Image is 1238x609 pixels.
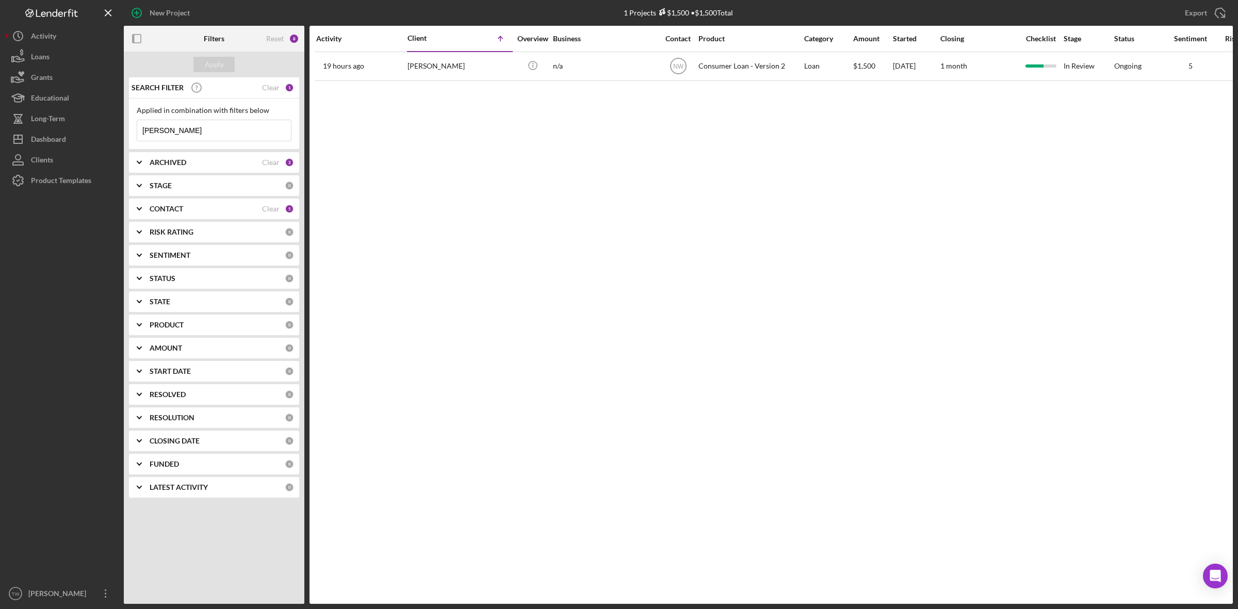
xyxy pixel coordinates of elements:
div: Ongoing [1114,62,1142,70]
div: Applied in combination with filters below [137,106,291,114]
b: STATE [150,298,170,306]
div: Clear [262,205,280,213]
div: 0 [285,483,294,492]
button: Activity [5,26,119,46]
b: FUNDED [150,460,179,468]
div: 0 [285,320,294,330]
b: CLOSING DATE [150,437,200,445]
button: Dashboard [5,129,119,150]
div: Dashboard [31,129,66,152]
div: 2 [285,158,294,167]
b: SENTIMENT [150,251,190,259]
div: [PERSON_NAME] [26,583,93,606]
div: Product [698,35,802,43]
div: Overview [513,35,552,43]
div: 5 [1165,62,1216,70]
div: [DATE] [893,53,939,80]
b: START DATE [150,367,191,375]
div: Sentiment [1165,35,1216,43]
b: LATEST ACTIVITY [150,483,208,491]
b: RESOLVED [150,390,186,399]
div: Category [804,35,852,43]
div: 0 [285,367,294,376]
div: 0 [285,251,294,260]
div: Long-Term [31,108,65,131]
div: Export [1185,3,1207,23]
div: 5 [285,204,294,213]
b: PRODUCT [150,321,184,329]
div: 1 Projects • $1,500 Total [624,8,733,17]
div: Amount [853,35,892,43]
button: Long-Term [5,108,119,129]
div: Reset [266,35,284,43]
div: Business [553,35,656,43]
span: $1,500 [853,61,875,70]
div: Clients [31,150,53,173]
text: TW [12,591,20,597]
div: 0 [285,297,294,306]
div: 0 [285,459,294,469]
b: Filters [204,35,224,43]
div: Client [408,34,459,42]
time: 2025-09-04 18:52 [323,62,364,70]
div: Contact [659,35,697,43]
button: New Project [124,3,200,23]
b: STATUS [150,274,175,283]
div: Activity [316,35,406,43]
div: Closing [940,35,1018,43]
div: New Project [150,3,190,23]
button: Educational [5,88,119,108]
div: Product Templates [31,170,91,193]
div: $1,500 [656,8,689,17]
div: Checklist [1019,35,1063,43]
div: Consumer Loan - Version 2 [698,53,802,80]
div: Stage [1064,35,1113,43]
b: STAGE [150,182,172,190]
div: 1 [285,83,294,92]
button: Apply [193,57,235,72]
div: Apply [205,57,224,72]
div: Loans [31,46,50,70]
button: Loans [5,46,119,67]
button: Clients [5,150,119,170]
div: Clear [262,158,280,167]
button: Export [1175,3,1233,23]
button: TW[PERSON_NAME] [5,583,119,604]
b: CONTACT [150,205,183,213]
div: Activity [31,26,56,49]
div: 0 [285,436,294,446]
div: 0 [285,274,294,283]
b: RISK RATING [150,228,193,236]
div: 0 [285,227,294,237]
div: Open Intercom Messenger [1203,564,1228,588]
div: Status [1114,35,1164,43]
b: AMOUNT [150,344,182,352]
b: SEARCH FILTER [132,84,184,92]
div: Clear [262,84,280,92]
text: NW [673,63,684,70]
div: In Review [1064,53,1113,80]
div: Educational [31,88,69,111]
div: 8 [289,34,299,44]
button: Product Templates [5,170,119,191]
button: Grants [5,67,119,88]
div: n/a [553,53,656,80]
div: 0 [285,390,294,399]
div: Started [893,35,939,43]
div: Grants [31,67,53,90]
div: 0 [285,413,294,422]
div: Loan [804,53,852,80]
div: 0 [285,181,294,190]
div: 0 [285,343,294,353]
time: 1 month [940,61,967,70]
div: [PERSON_NAME] [408,53,511,80]
b: ARCHIVED [150,158,186,167]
